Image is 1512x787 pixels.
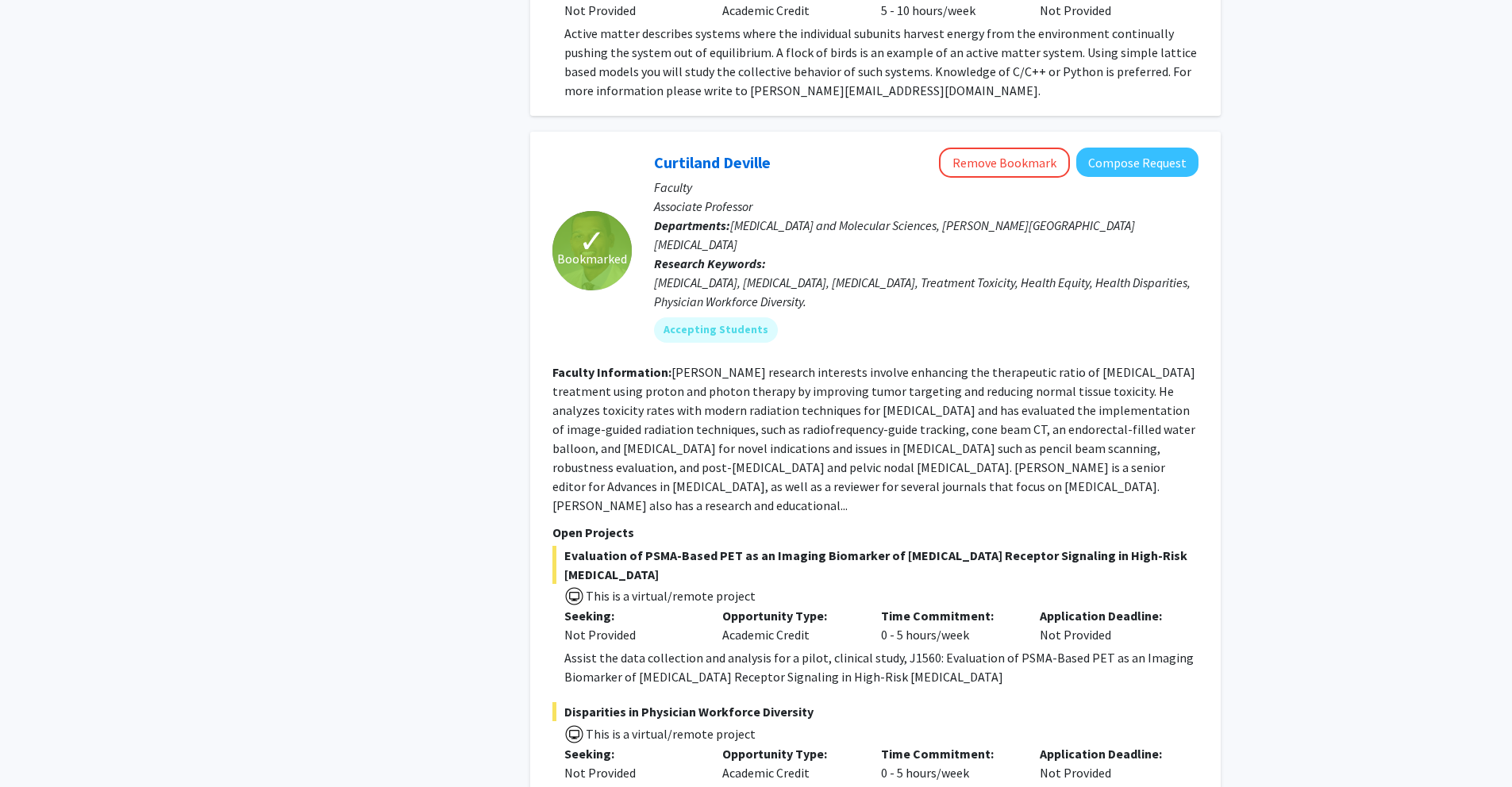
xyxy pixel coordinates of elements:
p: Time Commitment: [881,606,1016,625]
p: Opportunity Type: [722,606,857,625]
div: Not Provided [564,763,699,782]
div: Assist the data collection and analysis for a pilot, clinical study, J1560: Evaluation of PSMA-Ba... [564,648,1198,686]
iframe: Chat [12,716,67,775]
p: Application Deadline: [1040,744,1175,763]
p: Faculty [654,178,1198,197]
p: Open Projects [552,523,1198,542]
div: Academic Credit [710,606,869,644]
p: Time Commitment: [881,744,1016,763]
fg-read-more: [PERSON_NAME] research interests involve enhancing the therapeutic ratio of [MEDICAL_DATA] treatm... [552,364,1195,513]
div: Not Provided [1028,606,1187,644]
p: Seeking: [564,606,699,625]
div: Not Provided [564,1,699,20]
b: Faculty Information: [552,364,671,380]
div: Not Provided [1028,744,1187,782]
div: 0 - 5 hours/week [869,606,1028,644]
a: Curtiland Deville [654,152,771,172]
span: ✓ [579,233,606,249]
p: Active matter describes systems where the individual subunits harvest energy from the environment... [564,24,1198,100]
div: Academic Credit [710,744,869,782]
p: Associate Professor [654,197,1198,216]
p: Seeking: [564,744,699,763]
p: Opportunity Type: [722,744,857,763]
b: Departments: [654,217,730,233]
span: [MEDICAL_DATA] and Molecular Sciences, [PERSON_NAME][GEOGRAPHIC_DATA][MEDICAL_DATA] [654,217,1135,252]
div: [MEDICAL_DATA], [MEDICAL_DATA], [MEDICAL_DATA], Treatment Toxicity, Health Equity, Health Dispari... [654,273,1198,311]
b: Research Keywords: [654,255,766,271]
span: This is a virtual/remote project [584,726,756,742]
button: Compose Request to Curtiland Deville [1076,148,1198,177]
mat-chip: Accepting Students [654,317,778,343]
span: Disparities in Physician Workforce Diversity [552,702,1198,721]
span: Evaluation of PSMA-Based PET as an Imaging Biomarker of [MEDICAL_DATA] Receptor Signaling in High... [552,546,1198,584]
div: Not Provided [564,625,699,644]
p: Application Deadline: [1040,606,1175,625]
span: This is a virtual/remote project [584,588,756,604]
button: Remove Bookmark [939,148,1070,178]
div: 0 - 5 hours/week [869,744,1028,782]
span: Bookmarked [557,249,627,268]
